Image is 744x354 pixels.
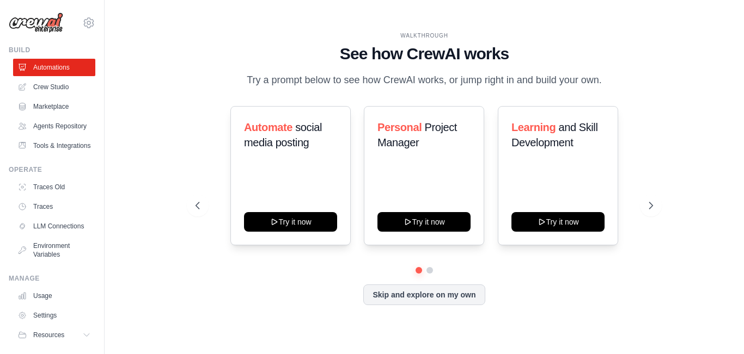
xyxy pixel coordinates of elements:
[511,121,556,133] span: Learning
[13,137,95,154] a: Tools & Integrations
[377,212,471,232] button: Try it now
[13,78,95,96] a: Crew Studio
[13,287,95,305] a: Usage
[377,121,457,148] span: Project Manager
[9,46,95,54] div: Build
[9,274,95,283] div: Manage
[13,307,95,324] a: Settings
[13,98,95,115] a: Marketplace
[13,59,95,76] a: Automations
[244,212,337,232] button: Try it now
[33,331,64,339] span: Resources
[13,218,95,235] a: LLM Connections
[9,165,95,174] div: Operate
[13,237,95,263] a: Environment Variables
[511,212,605,232] button: Try it now
[196,44,653,64] h1: See how CrewAI works
[13,117,95,135] a: Agents Repository
[244,121,322,148] span: social media posting
[13,198,95,215] a: Traces
[9,13,63,33] img: Logo
[363,284,485,305] button: Skip and explore on my own
[511,121,597,148] span: and Skill Development
[377,121,422,133] span: Personal
[241,72,607,88] p: Try a prompt below to see how CrewAI works, or jump right in and build your own.
[196,32,653,40] div: WALKTHROUGH
[13,326,95,344] button: Resources
[244,121,292,133] span: Automate
[13,178,95,196] a: Traces Old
